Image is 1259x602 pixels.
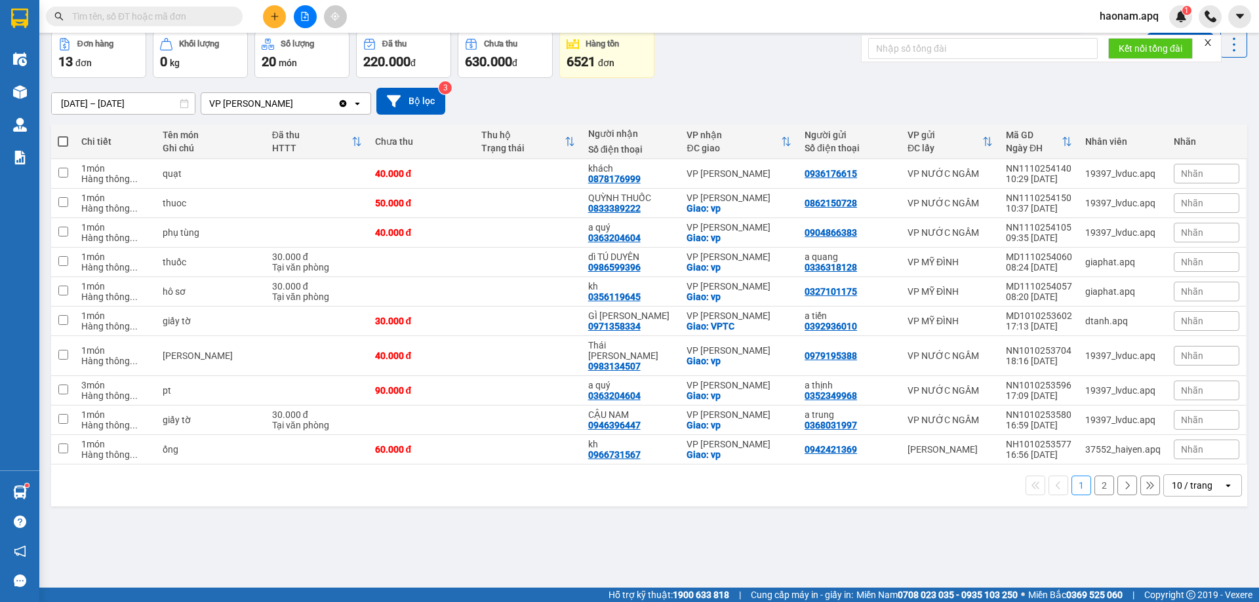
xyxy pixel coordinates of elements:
svg: open [1223,480,1233,491]
div: 1 món [81,163,150,174]
input: Tìm tên, số ĐT hoặc mã đơn [72,9,227,24]
span: ... [130,292,138,302]
div: Hàng thông thường [81,420,150,430]
span: notification [14,545,26,557]
span: search [54,12,64,21]
div: 0327101175 [805,286,857,297]
div: 1 món [81,345,150,356]
strong: 0708 023 035 - 0935 103 250 [898,590,1018,600]
div: quạt [163,168,259,179]
div: 19397_lvduc.apq [1085,415,1161,425]
span: Kết nối tổng đài [1119,41,1182,56]
div: MD1110254057 [1006,281,1072,292]
span: Nhãn [1181,444,1203,455]
span: ... [130,233,138,243]
div: pt [163,385,259,396]
img: logo [7,71,30,136]
strong: 1900 633 818 [673,590,729,600]
span: 6521 [567,54,595,69]
th: Toggle SortBy [475,124,582,159]
div: Hàng thông thường [81,390,150,401]
div: Hàng thông thường [81,262,150,273]
div: a tiến [805,310,894,321]
div: 1 món [81,193,150,203]
div: 08:20 [DATE] [1006,292,1072,302]
div: VP MỸ ĐÌNH [908,257,993,267]
div: 10:29 [DATE] [1006,174,1072,184]
div: 16:59 [DATE] [1006,420,1072,430]
span: đơn [75,58,92,68]
div: VP NƯỚC NGẦM [908,385,993,396]
div: Giao: vp [687,390,791,401]
span: plus [270,12,279,21]
div: a trung [805,409,894,420]
span: Nhãn [1181,257,1203,267]
img: icon-new-feature [1175,10,1187,22]
div: NH1010253577 [1006,439,1072,449]
div: Hàng thông thường [81,292,150,302]
div: Ngày ĐH [1006,143,1062,153]
div: Giao: vp [687,292,791,302]
div: QUỲNH THUỐC [588,193,674,203]
div: VP NƯỚC NGẦM [908,350,993,361]
div: VP [PERSON_NAME] [687,193,791,203]
div: Nhân viên [1085,136,1161,147]
span: ⚪️ [1021,592,1025,597]
span: message [14,574,26,587]
div: 09:35 [DATE] [1006,233,1072,243]
div: giấy tờ [163,316,259,326]
div: Hàng thông thường [81,356,150,366]
img: warehouse-icon [13,485,27,499]
div: Giao: vp [687,356,791,366]
div: giaphat.apq [1085,257,1161,267]
th: Toggle SortBy [266,124,369,159]
span: caret-down [1234,10,1246,22]
div: Khối lượng [179,39,219,48]
div: 30.000 đ [272,281,362,292]
div: 18:16 [DATE] [1006,356,1072,366]
div: NN1110254140 [1006,163,1072,174]
div: VP [PERSON_NAME] [687,310,791,321]
div: 30.000 đ [272,409,362,420]
sup: 1 [1182,6,1191,15]
span: Miền Bắc [1028,588,1123,602]
span: Nhãn [1181,415,1203,425]
div: 19397_lvduc.apq [1085,350,1161,361]
button: Chưa thu630.000đ [458,31,553,78]
div: kh [588,281,674,292]
div: 37552_haiyen.apq [1085,444,1161,455]
div: Mã GD [1006,130,1062,140]
span: ... [130,203,138,214]
span: Nhãn [1181,350,1203,361]
div: 0356119645 [588,292,641,302]
div: Số điện thoại [588,144,674,155]
span: đ [410,58,416,68]
div: 0904866383 [805,227,857,238]
span: Nhãn [1181,168,1203,179]
div: Hàng thông thường [81,233,150,243]
div: khách [588,163,674,174]
div: VP [PERSON_NAME] [687,252,791,262]
div: Tại văn phòng [272,420,362,430]
div: 0878176999 [588,174,641,184]
div: 0833389222 [588,203,641,214]
div: 19397_lvduc.apq [1085,385,1161,396]
input: Nhập số tổng đài [868,38,1098,59]
th: Toggle SortBy [901,124,999,159]
div: thuoc [163,198,259,208]
div: VP nhận [687,130,781,140]
div: hô sơ [163,286,259,297]
span: ... [130,174,138,184]
div: [PERSON_NAME] [908,444,993,455]
div: Giao: vp [687,449,791,460]
div: 0946396447 [588,420,641,430]
div: Tên món [163,130,259,140]
div: 0363204604 [588,233,641,243]
div: 10 / trang [1172,479,1212,492]
div: thuốc [163,257,259,267]
span: 1 [1184,6,1189,15]
div: 40.000 đ [375,350,469,361]
div: 0392936010 [805,321,857,331]
div: Giao: VPTC [687,321,791,331]
div: MD1010253602 [1006,310,1072,321]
